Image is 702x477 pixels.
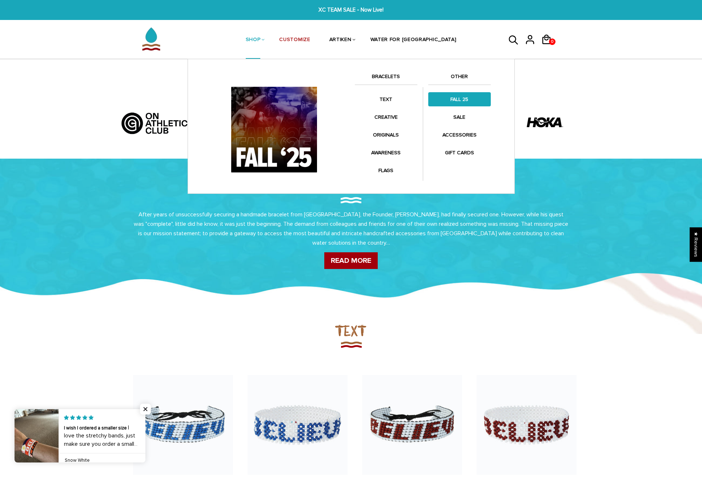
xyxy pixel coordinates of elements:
[355,92,417,106] a: TEXT
[690,227,702,262] div: Click to open Judge.me floating reviews tab
[541,47,557,48] a: 0
[355,146,417,160] a: AWARENESS
[215,6,487,14] span: XC TEAM SALE - Now Live!
[324,252,378,269] a: READ MORE
[140,404,151,415] span: Close popup widget
[340,339,362,350] img: TEXT
[124,77,578,90] h2: Partnered With
[279,21,310,60] a: CUSTOMIZE
[370,21,457,60] a: WATER FOR [GEOGRAPHIC_DATA]
[133,210,569,248] p: After years of unsuccessfully securing a handmade bracelet from [GEOGRAPHIC_DATA], the Founder, [...
[119,104,196,136] img: Artboard_5_bcd5fb9d-526a-4748-82a7-e4a7ed1c43f8.jpg
[428,110,491,124] a: SALE
[527,104,563,140] img: HOKA-logo.webp
[341,197,361,203] img: Our Story
[246,21,261,60] a: SHOP
[355,163,417,178] a: FLAGS
[355,110,417,124] a: CREATIVE
[549,37,555,47] span: 0
[428,92,491,106] a: FALL 25
[329,21,352,60] a: ARTIKEN
[355,72,417,85] a: BRACELETS
[428,72,491,85] a: OTHER
[428,146,491,160] a: GIFT CARDS
[428,128,491,142] a: ACCESSORIES
[122,321,580,340] h2: TEXT
[355,128,417,142] a: ORIGINALS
